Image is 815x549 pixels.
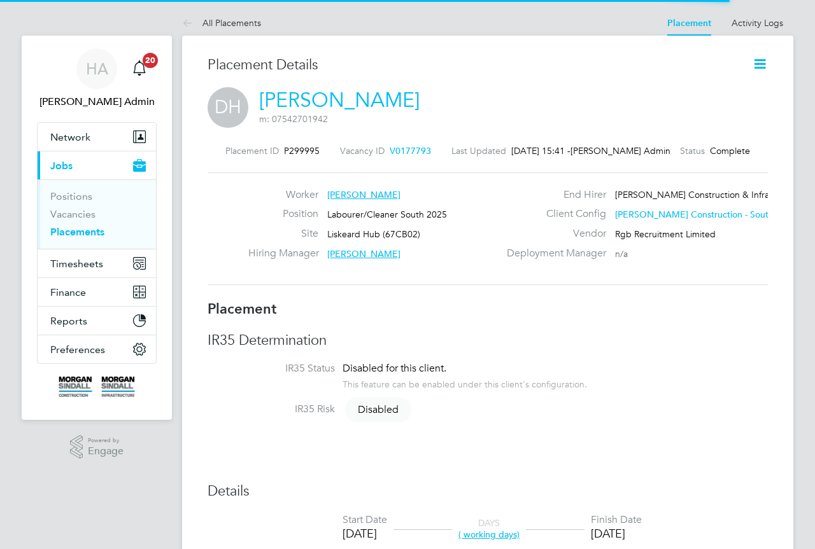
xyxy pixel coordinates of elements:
nav: Main navigation [22,36,172,420]
span: V0177793 [390,145,431,156]
span: 20 [143,53,158,68]
span: Hays Admin [37,94,157,109]
span: [PERSON_NAME] Construction - South [615,209,774,220]
button: Reports [38,307,156,335]
label: Vendor [499,227,606,240]
a: 20 [127,48,152,89]
h3: Details [208,482,768,501]
a: [PERSON_NAME] [259,88,420,113]
span: Timesheets [50,258,103,270]
span: Disabled [345,397,411,422]
span: P299995 [284,145,320,156]
label: Worker [248,188,318,202]
label: Position [248,207,318,221]
span: [PERSON_NAME] Construction & Infrast… [615,189,785,200]
span: [PERSON_NAME] [327,189,400,200]
div: Finish Date [591,513,642,527]
button: Network [38,123,156,151]
a: Placements [50,226,104,238]
span: Finance [50,286,86,298]
h3: IR35 Determination [208,331,768,350]
label: Site [248,227,318,240]
h3: Placement Details [208,56,733,74]
span: Reports [50,315,87,327]
span: Jobs [50,160,73,172]
label: Placement ID [225,145,279,156]
b: Placement [208,300,277,317]
div: Jobs [38,179,156,249]
label: Last Updated [451,145,506,156]
div: Start Date [343,513,387,527]
label: End Hirer [499,188,606,202]
span: Liskeard Hub (67CB02) [327,228,420,240]
span: ( working days) [458,529,520,540]
button: Preferences [38,335,156,363]
label: Deployment Manager [499,247,606,260]
div: [DATE] [591,526,642,541]
a: All Placements [182,17,261,29]
span: Labourer/Cleaner South 2025 [327,209,447,220]
span: [PERSON_NAME] Admin [570,145,660,156]
label: Client Config [499,207,606,221]
span: Preferences [50,344,105,356]
span: HA [86,60,108,77]
a: Go to home page [37,377,157,397]
label: IR35 Status [208,362,335,375]
a: Positions [50,190,92,202]
span: DH [208,87,248,128]
a: HA[PERSON_NAME] Admin [37,48,157,109]
span: Disabled for this client. [343,362,446,375]
a: Vacancies [50,208,96,220]
a: Activity Logs [732,17,783,29]
label: IR35 Risk [208,403,335,416]
div: DAYS [452,517,526,540]
button: Finance [38,278,156,306]
span: Engage [88,446,124,457]
span: Network [50,131,90,143]
span: Rgb Recruitment Limited [615,228,716,240]
label: Vacancy ID [340,145,385,156]
span: [DATE] 15:41 - [511,145,570,156]
div: This feature can be enabled under this client's configuration. [343,375,587,390]
span: [PERSON_NAME] [327,248,400,260]
span: m: 07542701942 [259,113,328,125]
a: Powered byEngage [70,435,124,459]
button: Jobs [38,151,156,179]
div: [DATE] [343,526,387,541]
button: Timesheets [38,249,156,277]
a: Placement [667,18,711,29]
span: Powered by [88,435,124,446]
label: Status [680,145,705,156]
span: Complete [710,145,750,156]
img: morgansindall-logo-retina.png [59,377,135,397]
span: n/a [615,248,628,260]
label: Hiring Manager [248,247,318,260]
